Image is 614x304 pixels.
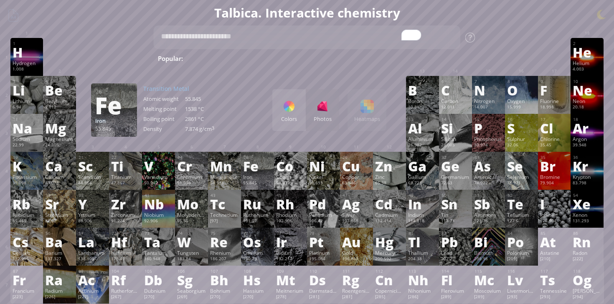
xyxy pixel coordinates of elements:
div: Sulphur [507,136,536,142]
div: 73 [145,231,173,236]
div: Copper [342,173,371,180]
div: 84 [507,231,536,236]
div: 114.818 [408,218,437,225]
sub: 2 [364,58,367,64]
div: 35 [540,155,569,160]
span: H SO + NaOH [354,53,407,63]
div: Si [441,121,470,135]
div: 9 [540,79,569,84]
div: La [78,235,107,249]
div: 44 [244,193,272,198]
div: Bismuth [474,249,503,256]
div: Radon [573,249,601,256]
div: 76 [244,231,272,236]
div: Cl [540,121,569,135]
div: Platinum [309,249,338,256]
div: 48 [376,193,404,198]
div: Gold [342,249,371,256]
div: 7.874 g/cm [185,125,227,133]
div: 20 [46,155,74,160]
div: Pt [309,235,338,249]
div: Ge [441,159,470,173]
div: 53 [540,193,569,198]
div: K [13,159,41,173]
div: 52 [507,193,536,198]
div: 121.76 [474,218,503,225]
div: 83.798 [573,180,601,187]
div: Indium [408,211,437,218]
sub: 4 [376,58,378,64]
div: 74 [178,231,206,236]
div: Rubidium [13,211,41,218]
div: Beryllium [45,98,74,104]
div: 55.845 [243,180,272,187]
div: 14.007 [474,104,503,111]
div: 102.906 [276,218,305,225]
div: 39 [79,193,107,198]
div: 41 [145,193,173,198]
div: Magnesium [45,136,74,142]
div: Lanthanum [78,249,107,256]
div: 29 [343,155,371,160]
div: 17 [540,117,569,122]
div: 85.468 [13,218,41,225]
div: Zr [111,197,140,211]
div: 72 [112,231,140,236]
div: 34 [507,155,536,160]
div: Rb [13,197,41,211]
div: Os [243,235,272,249]
div: Nitrogen [474,98,503,104]
div: 32 [441,155,470,160]
div: Iron [95,117,133,125]
div: Cs [13,235,41,249]
div: Scandium [78,173,107,180]
div: Boiling point [143,115,185,123]
div: Arsenic [474,173,503,180]
div: 106.42 [309,218,338,225]
div: Tellurium [507,211,536,218]
div: 78 [310,231,338,236]
div: Ga [408,159,437,173]
sup: 3 [212,125,214,131]
div: Po [507,235,536,249]
div: Kr [573,159,601,173]
div: 88.906 [78,218,107,225]
div: 26 [96,88,133,95]
div: Technetium [210,211,239,218]
div: Li [13,83,41,97]
div: Mn [210,159,239,173]
div: Polonium [507,249,536,256]
div: Se [507,159,536,173]
div: Antimony [474,211,503,218]
div: Pb [441,235,470,249]
div: Ta [144,235,173,249]
div: 30 [376,155,404,160]
div: 23 [145,155,173,160]
div: Xe [573,197,601,211]
div: At [540,235,569,249]
div: 16 [507,117,536,122]
div: 51 [474,193,503,198]
div: 31 [408,155,437,160]
div: 36 [573,155,601,160]
span: [MEDICAL_DATA] [449,53,510,63]
div: Lithium [13,98,41,104]
div: 28 [310,155,338,160]
div: 18.998 [540,104,569,111]
div: 65.38 [375,180,404,187]
div: Bromine [540,173,569,180]
div: Zirconium [111,211,140,218]
div: 6 [441,79,470,84]
div: 40 [112,193,140,198]
div: 15 [474,117,503,122]
div: Sr [45,197,74,211]
div: Co [276,159,305,173]
div: 82 [441,231,470,236]
div: Hydrogen [13,60,41,66]
div: 47.867 [111,180,140,187]
div: 44.956 [78,180,107,187]
div: Atomic weight [143,95,185,103]
div: Silver [342,211,371,218]
div: 28.085 [441,142,470,149]
div: 46 [310,193,338,198]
